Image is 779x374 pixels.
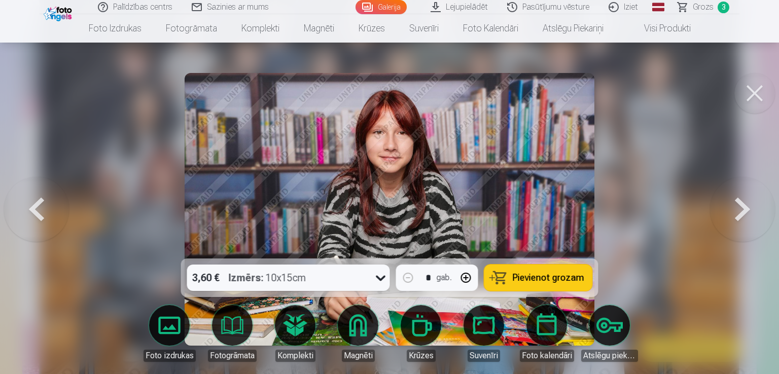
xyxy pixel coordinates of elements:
img: /fa1 [44,4,75,21]
div: Suvenīri [468,350,500,362]
a: Fotogrāmata [204,305,261,362]
div: Komplekti [275,350,315,362]
a: Fotogrāmata [154,14,229,43]
a: Krūzes [393,305,449,362]
a: Magnēti [330,305,386,362]
div: Foto kalendāri [520,350,574,362]
a: Foto kalendāri [451,14,530,43]
div: 3,60 € [187,265,225,291]
div: gab. [437,272,452,284]
div: Atslēgu piekariņi [581,350,638,362]
a: Atslēgu piekariņi [530,14,616,43]
a: Komplekti [229,14,292,43]
a: Atslēgu piekariņi [581,305,638,362]
strong: Izmērs : [229,271,264,285]
a: Foto izdrukas [77,14,154,43]
a: Suvenīri [455,305,512,362]
a: Magnēti [292,14,346,43]
div: Fotogrāmata [208,350,257,362]
div: 10x15cm [229,265,306,291]
div: Magnēti [342,350,375,362]
div: Krūzes [407,350,436,362]
button: Pievienot grozam [484,265,592,291]
a: Visi produkti [616,14,703,43]
span: 3 [718,2,729,13]
a: Krūzes [346,14,397,43]
span: Pievienot grozam [513,273,584,282]
a: Komplekti [267,305,324,362]
span: Grozs [693,1,714,13]
a: Foto kalendāri [518,305,575,362]
a: Foto izdrukas [141,305,198,362]
a: Suvenīri [397,14,451,43]
div: Foto izdrukas [144,350,196,362]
